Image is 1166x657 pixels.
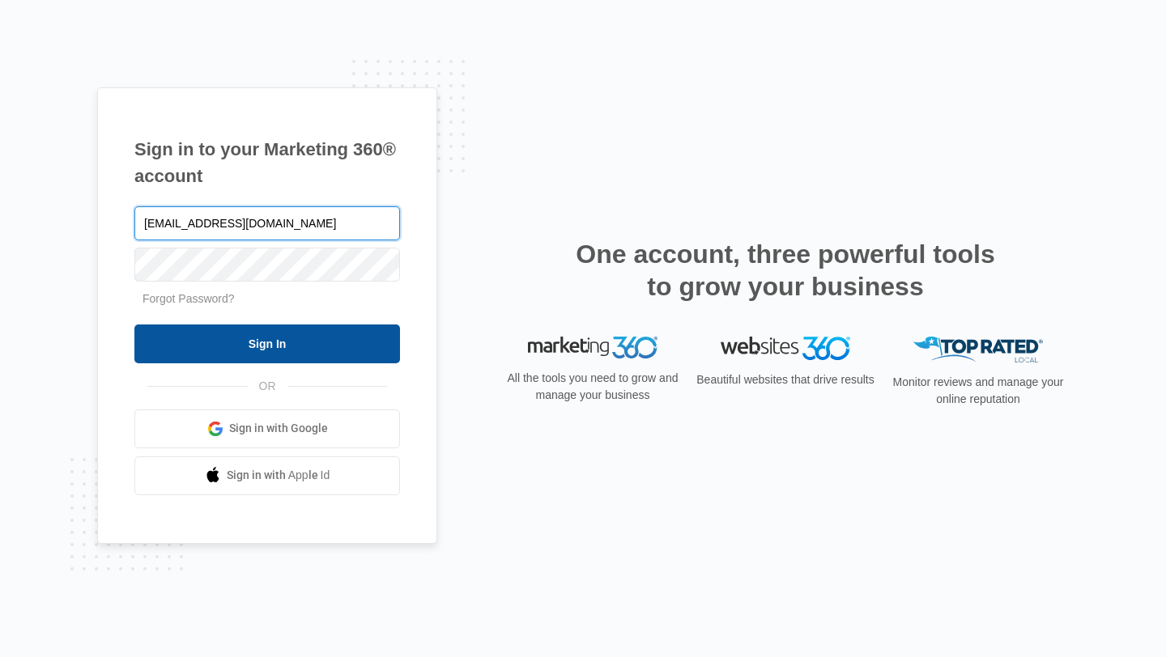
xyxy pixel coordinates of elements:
a: Sign in with Apple Id [134,456,400,495]
p: All the tools you need to grow and manage your business [502,370,683,404]
span: Sign in with Apple Id [227,467,330,484]
p: Monitor reviews and manage your online reputation [887,374,1069,408]
img: Marketing 360 [528,337,657,359]
a: Sign in with Google [134,409,400,448]
img: Websites 360 [721,337,850,360]
input: Sign In [134,324,400,363]
h1: Sign in to your Marketing 360® account [134,136,400,189]
p: Beautiful websites that drive results [695,371,876,388]
input: Email [134,206,400,240]
a: Forgot Password? [143,292,235,305]
h2: One account, three powerful tools to grow your business [571,238,1000,303]
span: Sign in with Google [229,420,328,437]
span: OR [248,378,287,395]
img: Top Rated Local [913,337,1043,363]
